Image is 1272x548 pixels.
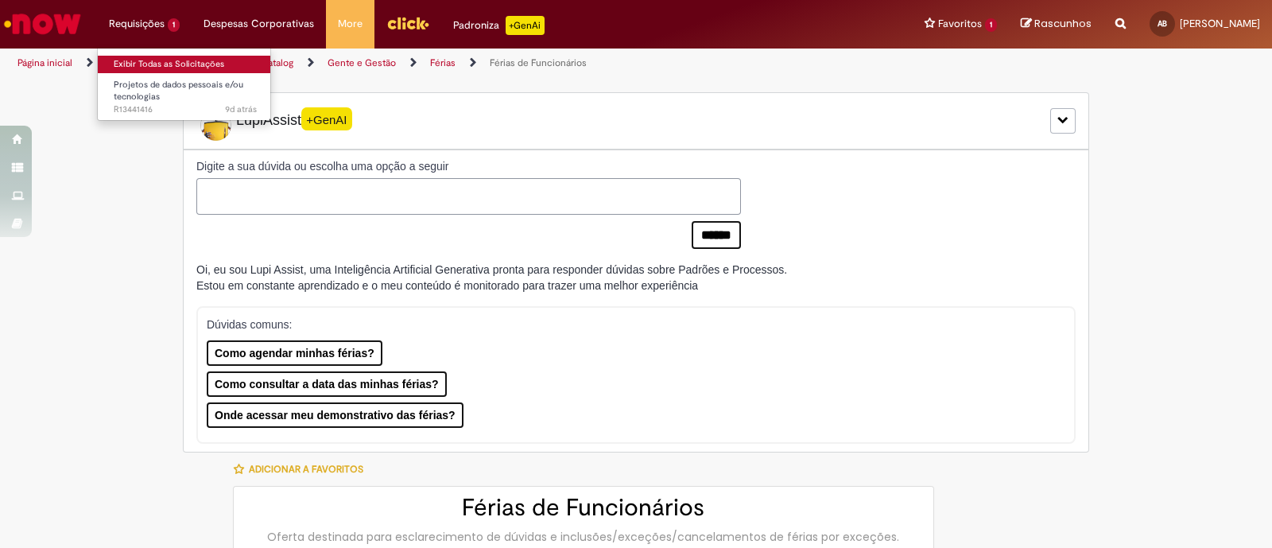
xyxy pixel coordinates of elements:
p: +GenAi [506,16,545,35]
a: Férias [430,56,456,69]
a: Férias de Funcionários [490,56,587,69]
span: LupiAssist [196,101,352,141]
span: Projetos de dados pessoais e/ou tecnologias [114,79,243,103]
span: Requisições [109,16,165,32]
span: Despesas Corporativas [204,16,314,32]
span: Rascunhos [1034,16,1092,31]
time: 22/08/2025 22:40:38 [225,103,257,115]
h2: Férias de Funcionários [250,495,917,521]
label: Digite a sua dúvida ou escolha uma opção a seguir [196,158,741,174]
a: Aberto R13441416 : Projetos de dados pessoais e/ou tecnologias [98,76,273,111]
p: Dúvidas comuns: [207,317,1049,332]
span: R13441416 [114,103,257,116]
span: [PERSON_NAME] [1180,17,1260,30]
ul: Trilhas de página [12,49,836,78]
span: 1 [168,18,180,32]
span: +GenAI [301,107,352,130]
ul: Requisições [97,48,271,121]
div: LupiLupiAssist+GenAI [183,92,1089,150]
span: 1 [985,18,997,32]
span: Favoritos [938,16,982,32]
button: Como agendar minhas férias? [207,340,382,366]
span: 9d atrás [225,103,257,115]
a: Rascunhos [1021,17,1092,32]
img: click_logo_yellow_360x200.png [386,11,429,35]
a: Gente e Gestão [328,56,396,69]
img: ServiceNow [2,8,83,40]
button: Onde acessar meu demonstrativo das férias? [207,402,463,428]
div: Oi, eu sou Lupi Assist, uma Inteligência Artificial Generativa pronta para responder dúvidas sobr... [196,262,787,293]
a: Página inicial [17,56,72,69]
div: Padroniza [453,16,545,35]
a: Exibir Todas as Solicitações [98,56,273,73]
span: AB [1158,18,1167,29]
button: Como consultar a data das minhas férias? [207,371,447,397]
span: Adicionar a Favoritos [249,463,363,476]
button: Adicionar a Favoritos [233,453,372,486]
div: Oferta destinada para esclarecimento de dúvidas e inclusões/exceções/cancelamentos de férias por ... [250,529,917,545]
span: More [338,16,363,32]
